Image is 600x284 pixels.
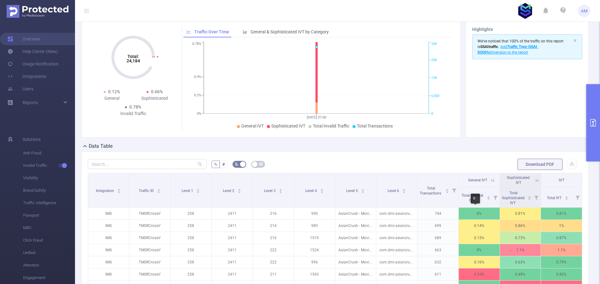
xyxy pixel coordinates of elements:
p: 0% [459,208,500,219]
span: Add dimension to the report [477,45,538,55]
tspan: 0.78% [192,42,201,46]
i: icon: caret-up [528,195,531,197]
tspan: 0.4% [194,75,201,79]
p: 0.79% [541,256,582,268]
span: Traffic Over Time [194,29,229,34]
p: TMSRCrossV [129,268,170,280]
i: icon: caret-down [320,190,323,192]
p: 989 [294,220,335,232]
span: Sophisticated IVT [271,123,305,128]
button: Download PDF [517,159,562,170]
p: 258 [171,220,212,232]
p: AsianCrush - Movies & TV [335,268,376,280]
i: icon: line-chart [187,30,191,34]
i: Filter menu [450,173,458,207]
span: Anti-Fraud [23,147,75,159]
p: 216 [253,232,294,244]
p: 1524 [294,244,335,256]
p: com.dmr.asiancrush [376,256,417,268]
span: Passport [23,209,75,222]
span: Level 4 [305,189,318,193]
tspan: 6,500 [431,94,439,98]
div: Sort [527,195,531,199]
p: 663 [417,244,458,256]
a: Integrations [7,70,46,83]
span: MRC [23,222,75,234]
p: 0.14% [459,220,500,232]
p: TMSRCrossV [129,232,170,244]
p: 0.49% [500,268,541,280]
p: 2411 [212,220,252,232]
i: icon: caret-down [361,190,365,192]
i: icon: caret-down [445,190,449,192]
p: 258 [171,256,212,268]
a: Help Center (New) [7,45,58,58]
span: 0.78% [129,104,141,109]
p: IMG [88,256,129,268]
span: Traffic ID [139,189,155,193]
a: Users [7,83,33,95]
p: 2411 [212,244,252,256]
div: Invalid Traffic [112,110,155,117]
i: icon: caret-down [487,197,490,199]
div: Sort [402,188,406,192]
i: icon: caret-down [565,197,568,199]
p: IMG [88,232,129,244]
p: 0.82% [541,268,582,280]
p: 689 [417,232,458,244]
i: icon: caret-up [279,188,282,190]
span: IVT [559,178,564,182]
p: 611 [417,268,458,280]
p: 2411 [212,232,252,244]
tspan: 26K [431,42,437,46]
span: AM [581,5,587,17]
i: icon: caret-up [197,188,200,190]
p: 0.87% [541,232,582,244]
i: icon: bg-colors [235,162,238,166]
span: Total Transactions [357,123,393,128]
tspan: [DATE] 07:00 [307,115,326,119]
p: 0.15% [459,232,500,244]
p: AsianCrush - Movies & TV [335,256,376,268]
img: Protected Media [7,5,68,18]
p: 0.81% [500,208,541,219]
span: Invalid Traffic [23,159,75,172]
div: Sort [117,188,121,192]
p: 744 [417,208,458,219]
tspan: Total: [127,54,139,59]
i: icon: close [573,39,577,42]
i: icon: bar-chart [243,30,247,34]
p: 0.73% [500,232,541,244]
h3: Highlights [472,26,582,33]
p: 0.81% [541,208,582,219]
i: icon: caret-down [117,190,121,192]
i: icon: caret-up [238,188,241,190]
span: Level 3 [264,189,277,193]
i: icon: caret-up [157,188,161,190]
i: icon: caret-up [117,188,121,190]
div: Sophisticated [133,95,176,102]
tspan: 20K [431,58,437,62]
i: Filter menu [532,187,541,207]
div: Sort [445,188,449,192]
p: AsianCrush - Movies & TV [335,232,376,244]
span: Integration [96,189,115,193]
span: Total Invalid Traffic [313,123,349,128]
p: 699 [417,220,458,232]
p: IMG [88,244,129,256]
span: Click Fraud [23,234,75,247]
p: com.dmr.asiancrush [376,208,417,219]
span: Unified [23,247,75,259]
div: Sort [487,195,490,199]
b: Traffic Type (SSAI, DOOH) [477,45,538,55]
div: Sort [157,188,161,192]
p: 1.1% [500,244,541,256]
p: 1543 [294,268,335,280]
p: 632 [417,256,458,268]
p: 216 [253,208,294,219]
p: IMG [88,220,129,232]
span: General & Sophisticated IVT by Category [251,29,329,34]
p: com.dmr.asiancrush [376,268,417,280]
p: 0.16% [459,256,500,268]
span: Solutions [22,133,41,146]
